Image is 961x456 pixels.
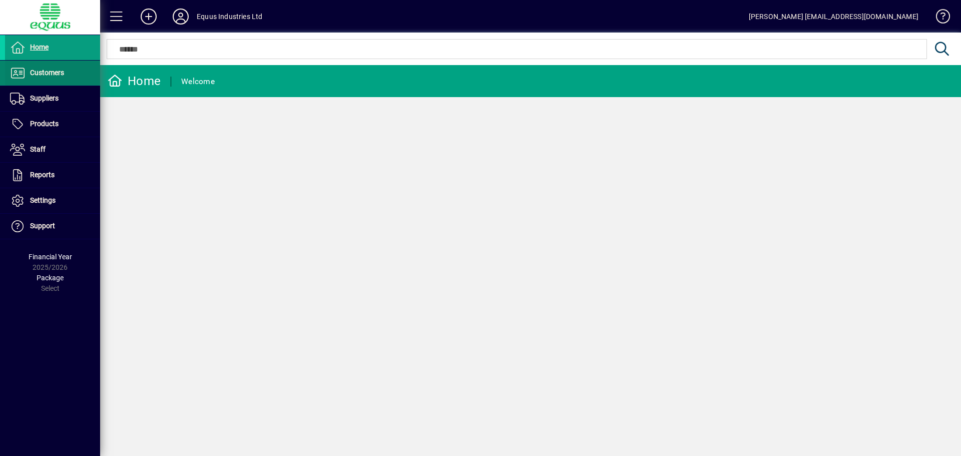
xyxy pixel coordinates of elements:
[5,137,100,162] a: Staff
[197,9,263,25] div: Equus Industries Ltd
[30,171,55,179] span: Reports
[5,188,100,213] a: Settings
[165,8,197,26] button: Profile
[30,196,56,204] span: Settings
[30,145,46,153] span: Staff
[749,9,918,25] div: [PERSON_NAME] [EMAIL_ADDRESS][DOMAIN_NAME]
[133,8,165,26] button: Add
[37,274,64,282] span: Package
[5,214,100,239] a: Support
[5,61,100,86] a: Customers
[928,2,948,35] a: Knowledge Base
[5,163,100,188] a: Reports
[5,112,100,137] a: Products
[29,253,72,261] span: Financial Year
[181,74,215,90] div: Welcome
[30,94,59,102] span: Suppliers
[30,120,59,128] span: Products
[5,86,100,111] a: Suppliers
[30,222,55,230] span: Support
[108,73,161,89] div: Home
[30,69,64,77] span: Customers
[30,43,49,51] span: Home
